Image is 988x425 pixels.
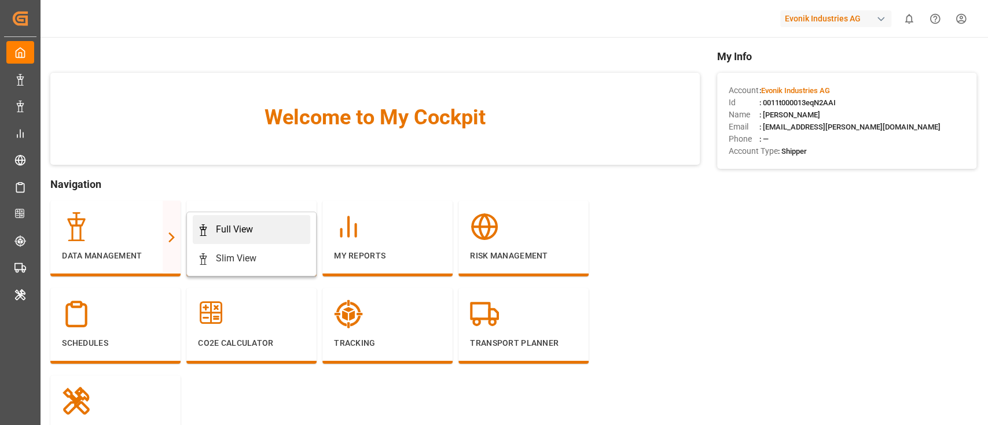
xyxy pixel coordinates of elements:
span: Account Type [729,145,778,157]
p: Tracking [334,337,441,349]
span: Phone [729,133,759,145]
span: : 0011t000013eqN2AAI [759,98,836,107]
span: : — [759,135,769,143]
span: Navigation [50,176,699,192]
span: Welcome to My Cockpit [74,102,676,133]
p: Risk Management [470,250,577,262]
p: Schedules [62,337,169,349]
span: My Info [717,49,977,64]
span: Name [729,109,759,121]
button: show 0 new notifications [896,6,922,32]
span: : Shipper [778,147,807,156]
span: Email [729,121,759,133]
span: : [759,86,830,95]
button: Evonik Industries AG [780,8,896,29]
p: My Reports [334,250,441,262]
span: Id [729,97,759,109]
p: Data Management [62,250,169,262]
div: Slim View [216,252,256,265]
p: Transport Planner [470,337,577,349]
span: Evonik Industries AG [761,86,830,95]
p: CO2e Calculator [198,337,305,349]
div: Evonik Industries AG [780,10,891,27]
span: Account [729,84,759,97]
div: Full View [216,223,253,236]
span: : [PERSON_NAME] [759,110,820,119]
button: Help Center [922,6,948,32]
a: Slim View [193,244,310,273]
span: : [EMAIL_ADDRESS][PERSON_NAME][DOMAIN_NAME] [759,123,941,131]
a: Full View [193,215,310,244]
